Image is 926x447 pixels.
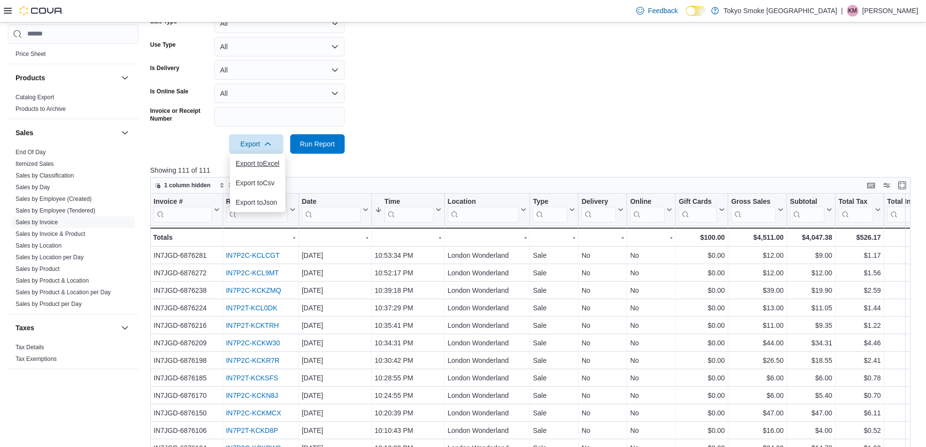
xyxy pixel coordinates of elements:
[8,48,139,64] div: Pricing
[790,197,824,222] div: Subtotal
[154,372,220,384] div: IN7JGD-6876185
[16,265,60,273] span: Sales by Product
[533,425,575,436] div: Sale
[16,172,74,179] a: Sales by Classification
[16,106,66,112] a: Products to Archive
[630,337,672,349] div: No
[790,337,832,349] div: $34.31
[226,232,296,243] div: -
[447,337,526,349] div: London Wonderland
[731,197,784,222] button: Gross Sales
[8,91,139,119] div: Products
[119,322,131,334] button: Taxes
[150,64,179,72] label: Is Delivery
[374,232,441,243] div: -
[533,302,575,314] div: Sale
[16,196,92,202] a: Sales by Employee (Created)
[226,339,280,347] a: IN7P2C-KCKW30
[790,197,832,222] button: Subtotal
[16,128,34,138] h3: Sales
[226,409,281,417] a: IN7P2C-KCKMCX
[862,5,918,17] p: [PERSON_NAME]
[19,6,63,16] img: Cova
[16,289,111,296] a: Sales by Product & Location per Day
[374,285,441,296] div: 10:39:18 PM
[839,372,881,384] div: $0.78
[839,337,881,349] div: $4.46
[229,134,283,154] button: Export
[848,5,857,17] span: KM
[301,197,360,222] div: Date
[679,390,725,401] div: $0.00
[374,302,441,314] div: 10:37:29 PM
[679,197,717,222] div: Gift Card Sales
[16,218,58,226] span: Sales by Invoice
[16,51,46,57] a: Price Sheet
[731,372,784,384] div: $6.00
[16,219,58,226] a: Sales by Invoice
[679,285,725,296] div: $0.00
[226,322,279,329] a: IN7P2T-KCKTRH
[790,355,832,366] div: $18.55
[581,372,624,384] div: No
[214,84,345,103] button: All
[214,60,345,80] button: All
[16,343,44,351] span: Tax Details
[533,390,575,401] div: Sale
[447,425,526,436] div: London Wonderland
[16,94,54,101] a: Catalog Export
[16,148,46,156] span: End Of Day
[731,267,784,279] div: $12.00
[679,232,725,243] div: $100.00
[16,73,45,83] h3: Products
[301,425,368,436] div: [DATE]
[581,250,624,261] div: No
[301,337,368,349] div: [DATE]
[731,197,776,222] div: Gross Sales
[630,232,672,243] div: -
[301,267,368,279] div: [DATE]
[630,250,672,261] div: No
[447,320,526,331] div: London Wonderland
[16,266,60,272] a: Sales by Product
[301,355,368,366] div: [DATE]
[447,250,526,261] div: London Wonderland
[581,390,624,401] div: No
[154,302,220,314] div: IN7JGD-6876224
[164,181,210,189] span: 1 column hidden
[374,390,441,401] div: 10:24:55 PM
[447,285,526,296] div: London Wonderland
[16,277,89,284] a: Sales by Product & Location
[230,173,285,193] button: Export toCsv
[301,407,368,419] div: [DATE]
[790,390,832,401] div: $5.40
[154,197,212,207] div: Invoice #
[154,197,220,222] button: Invoice #
[150,165,918,175] p: Showing 111 of 111
[447,197,526,222] button: Location
[16,149,46,156] a: End Of Day
[724,5,838,17] p: Tokyo Smoke [GEOGRAPHIC_DATA]
[630,425,672,436] div: No
[839,197,873,207] div: Total Tax
[374,250,441,261] div: 10:53:34 PM
[226,269,279,277] a: IN7P2C-KCL9MT
[731,320,784,331] div: $11.00
[790,197,824,207] div: Subtotal
[150,107,210,123] label: Invoice or Receipt Number
[630,197,672,222] button: Online
[679,250,725,261] div: $0.00
[447,197,519,207] div: Location
[226,374,278,382] a: IN7P2T-KCKSFS
[679,267,725,279] div: $0.00
[839,302,881,314] div: $1.44
[686,6,706,16] input: Dark Mode
[16,355,57,363] span: Tax Exemptions
[847,5,858,17] div: Kai Mastervick
[236,179,280,187] span: Export to Csv
[581,355,624,366] div: No
[447,390,526,401] div: London Wonderland
[226,197,288,207] div: Receipt #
